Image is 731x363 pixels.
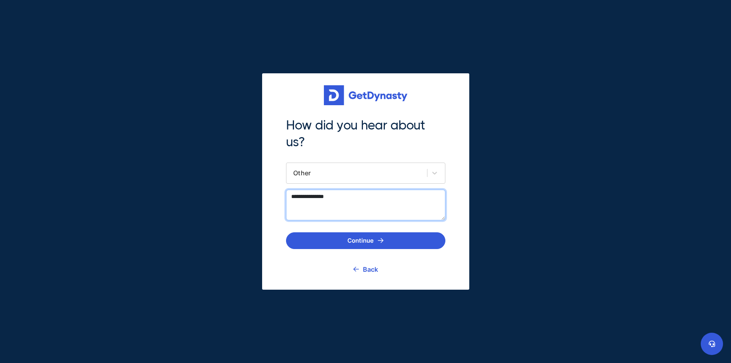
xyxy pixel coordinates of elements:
[324,85,408,105] img: Get started for free with Dynasty Trust Company
[286,232,445,249] button: Continue
[286,117,445,150] div: How did you hear about us?
[353,267,359,272] img: go back icon
[353,259,378,279] a: Back
[293,169,423,177] div: Other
